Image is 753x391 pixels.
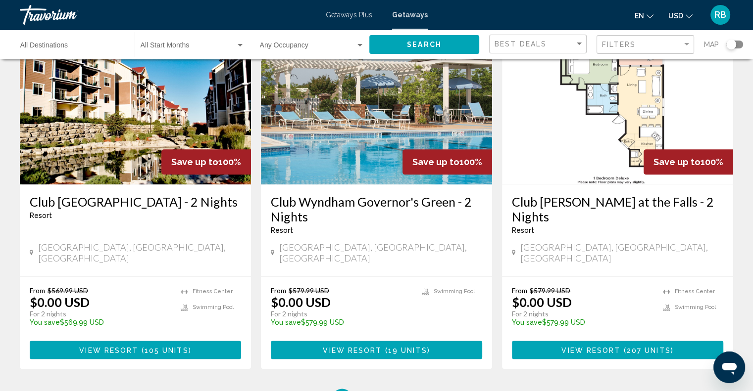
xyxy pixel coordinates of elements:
span: [GEOGRAPHIC_DATA], [GEOGRAPHIC_DATA], [GEOGRAPHIC_DATA] [38,242,241,263]
button: Filter [597,35,694,55]
span: View Resort [561,346,620,354]
span: en [635,12,644,20]
mat-select: Sort by [495,40,584,48]
span: [GEOGRAPHIC_DATA], [GEOGRAPHIC_DATA], [GEOGRAPHIC_DATA] [279,242,482,263]
span: Fitness Center [675,288,715,295]
span: You save [271,318,301,326]
button: View Resort(19 units) [271,341,482,359]
span: $579.99 USD [530,286,570,295]
span: 105 units [145,346,189,354]
img: C489F01X.jpg [502,26,733,184]
button: Change language [635,8,653,23]
span: 207 units [627,346,671,354]
span: You save [512,318,542,326]
span: USD [668,12,683,20]
a: Club [GEOGRAPHIC_DATA] - 2 Nights [30,194,241,209]
span: Best Deals [495,40,547,48]
button: User Menu [707,4,733,25]
span: Filters [602,41,636,48]
span: Resort [271,226,293,234]
p: $0.00 USD [30,295,90,309]
span: View Resort [79,346,138,354]
p: $0.00 USD [271,295,331,309]
span: Save up to [171,157,218,167]
span: [GEOGRAPHIC_DATA], [GEOGRAPHIC_DATA], [GEOGRAPHIC_DATA] [520,242,723,263]
span: $579.99 USD [289,286,329,295]
a: Getaways Plus [326,11,372,19]
span: Fitness Center [193,288,233,295]
span: $569.99 USD [48,286,88,295]
button: View Resort(207 units) [512,341,723,359]
span: View Resort [323,346,382,354]
button: Change currency [668,8,693,23]
span: ( ) [620,346,673,354]
p: For 2 nights [30,309,171,318]
p: $0.00 USD [512,295,572,309]
span: Resort [512,226,534,234]
button: View Resort(105 units) [30,341,241,359]
iframe: Button to launch messaging window [713,351,745,383]
span: ( ) [382,346,430,354]
a: Travorium [20,5,316,25]
img: C490E01X.jpg [20,26,251,184]
span: From [30,286,45,295]
div: 100% [402,149,492,174]
p: For 2 nights [271,309,412,318]
p: $579.99 USD [271,318,412,326]
button: Search [369,35,479,53]
a: Club [PERSON_NAME] at the Falls - 2 Nights [512,194,723,224]
span: From [512,286,527,295]
span: Save up to [653,157,701,167]
span: ( ) [138,346,191,354]
p: For 2 nights [512,309,653,318]
span: 19 units [388,346,427,354]
span: From [271,286,286,295]
span: Map [704,38,719,51]
span: Swimming Pool [434,288,475,295]
span: Resort [30,212,52,219]
a: Club Wyndham Governor's Green - 2 Nights [271,194,482,224]
div: 100% [644,149,733,174]
a: Getaways [392,11,428,19]
span: Swimming Pool [193,304,234,310]
p: $579.99 USD [512,318,653,326]
span: Search [407,41,442,49]
span: Save up to [412,157,459,167]
p: $569.99 USD [30,318,171,326]
img: C380O01X.jpg [261,26,492,184]
div: 100% [161,149,251,174]
span: You save [30,318,60,326]
span: RB [714,10,726,20]
span: Swimming Pool [675,304,716,310]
